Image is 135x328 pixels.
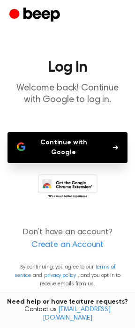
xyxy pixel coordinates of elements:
p: Welcome back! Continue with Google to log in. [7,82,127,106]
a: privacy policy [44,273,76,278]
p: By continuing, you agree to our and , and you opt in to receive emails from us. [7,263,127,288]
p: Don’t have an account? [7,226,127,252]
a: [EMAIL_ADDRESS][DOMAIN_NAME] [43,306,111,321]
button: Continue with Google [7,132,127,163]
a: Beep [9,6,62,24]
a: Create an Account [9,239,126,252]
h1: Log In [7,60,127,75]
span: Contact us [6,306,129,322]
